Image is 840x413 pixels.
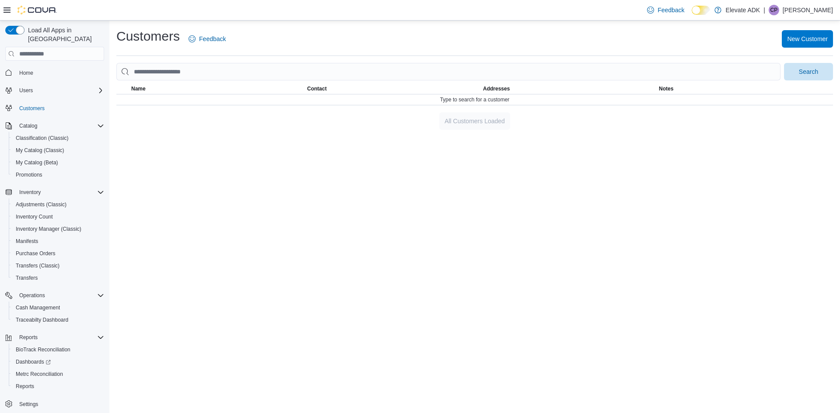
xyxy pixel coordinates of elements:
[12,212,104,222] span: Inventory Count
[16,213,53,220] span: Inventory Count
[9,235,108,247] button: Manifests
[2,331,108,344] button: Reports
[16,121,104,131] span: Catalog
[483,85,510,92] span: Addresses
[16,274,38,281] span: Transfers
[12,248,59,259] a: Purchase Orders
[12,248,104,259] span: Purchase Orders
[16,238,38,245] span: Manifests
[9,302,108,314] button: Cash Management
[16,346,70,353] span: BioTrack Reconciliation
[787,35,828,43] span: New Customer
[307,85,327,92] span: Contact
[784,63,833,80] button: Search
[12,381,38,392] a: Reports
[2,289,108,302] button: Operations
[9,247,108,260] button: Purchase Orders
[12,260,63,271] a: Transfers (Classic)
[9,223,108,235] button: Inventory Manager (Classic)
[9,356,108,368] a: Dashboards
[19,105,45,112] span: Customers
[19,69,33,76] span: Home
[16,290,104,301] span: Operations
[9,368,108,380] button: Metrc Reconciliation
[12,236,42,246] a: Manifests
[19,334,38,341] span: Reports
[9,132,108,144] button: Classification (Classic)
[9,211,108,223] button: Inventory Count
[16,371,63,378] span: Metrc Reconciliation
[19,189,41,196] span: Inventory
[16,290,49,301] button: Operations
[9,272,108,284] button: Transfers
[2,66,108,79] button: Home
[783,5,833,15] p: [PERSON_NAME]
[19,401,38,408] span: Settings
[9,344,108,356] button: BioTrack Reconciliation
[9,144,108,156] button: My Catalog (Classic)
[659,85,673,92] span: Notes
[12,260,104,271] span: Transfers (Classic)
[16,121,41,131] button: Catalog
[19,292,45,299] span: Operations
[726,5,760,15] p: Elevate ADK
[16,399,104,410] span: Settings
[16,68,37,78] a: Home
[12,273,104,283] span: Transfers
[12,381,104,392] span: Reports
[12,145,104,156] span: My Catalog (Classic)
[9,198,108,211] button: Adjustments (Classic)
[12,357,54,367] a: Dashboards
[116,28,180,45] h1: Customers
[12,170,46,180] a: Promotions
[199,35,226,43] span: Feedback
[799,67,818,76] span: Search
[24,26,104,43] span: Load All Apps in [GEOGRAPHIC_DATA]
[16,262,59,269] span: Transfers (Classic)
[12,133,104,143] span: Classification (Classic)
[12,344,74,355] a: BioTrack Reconciliation
[16,85,36,96] button: Users
[12,357,104,367] span: Dashboards
[16,358,51,365] span: Dashboards
[658,6,684,14] span: Feedback
[440,96,510,103] span: Type to search for a customer
[12,302,63,313] a: Cash Management
[12,157,104,168] span: My Catalog (Beta)
[12,344,104,355] span: BioTrack Reconciliation
[12,224,85,234] a: Inventory Manager (Classic)
[16,67,104,78] span: Home
[12,133,72,143] a: Classification (Classic)
[16,383,34,390] span: Reports
[9,314,108,326] button: Traceabilty Dashboard
[12,315,104,325] span: Traceabilty Dashboard
[19,122,37,129] span: Catalog
[12,315,72,325] a: Traceabilty Dashboard
[770,5,778,15] span: CP
[16,171,42,178] span: Promotions
[692,6,710,15] input: Dark Mode
[16,187,44,198] button: Inventory
[16,135,69,142] span: Classification (Classic)
[9,380,108,392] button: Reports
[12,170,104,180] span: Promotions
[12,199,70,210] a: Adjustments (Classic)
[2,186,108,198] button: Inventory
[16,103,104,114] span: Customers
[444,117,505,125] span: All Customers Loaded
[12,369,104,379] span: Metrc Reconciliation
[9,260,108,272] button: Transfers (Classic)
[12,302,104,313] span: Cash Management
[17,6,57,14] img: Cova
[12,199,104,210] span: Adjustments (Classic)
[16,103,48,114] a: Customers
[2,102,108,115] button: Customers
[16,332,104,343] span: Reports
[2,84,108,97] button: Users
[9,169,108,181] button: Promotions
[16,187,104,198] span: Inventory
[16,316,68,323] span: Traceabilty Dashboard
[2,398,108,410] button: Settings
[12,212,56,222] a: Inventory Count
